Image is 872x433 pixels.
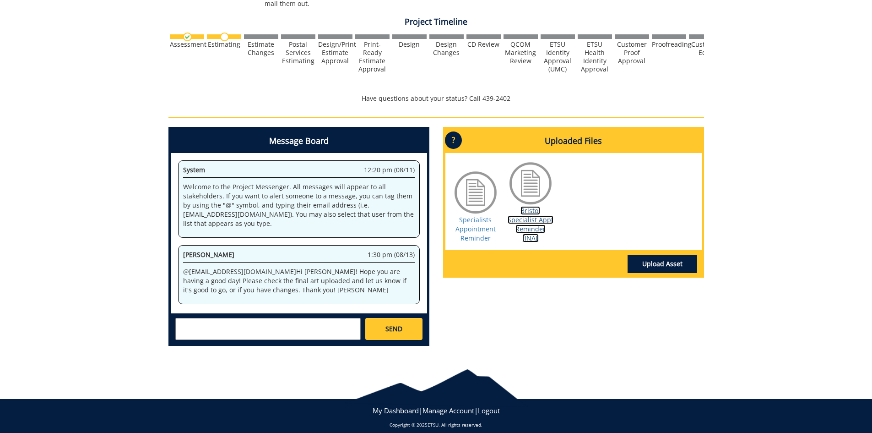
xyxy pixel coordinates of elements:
div: Customer Edits [689,40,723,57]
span: [PERSON_NAME] [183,250,234,259]
div: Design Changes [429,40,464,57]
p: Welcome to the Project Messenger. All messages will appear to all stakeholders. If you want to al... [183,182,415,228]
div: Design [392,40,427,49]
p: ? [445,132,462,149]
a: Manage Account [422,406,474,415]
h4: Project Timeline [168,17,704,27]
div: Print-Ready Estimate Approval [355,40,390,73]
div: Assessment [170,40,204,49]
div: QCOM Marketing Review [504,40,538,65]
div: CD Review [466,40,501,49]
span: SEND [385,324,402,334]
a: Logout [478,406,500,415]
span: 1:30 pm (08/13) [368,250,415,259]
a: ETSU [428,422,439,428]
textarea: messageToSend [175,318,361,340]
div: ETSU Health Identity Approval [578,40,612,73]
h4: Message Board [171,129,427,153]
a: My Dashboard [373,406,419,415]
div: Estimating [207,40,241,49]
img: checkmark [183,33,192,41]
div: ETSU Identity Approval (UMC) [541,40,575,73]
div: Customer Proof Approval [615,40,649,65]
a: Bristol Specialist Appt Reminder fINAL [508,206,553,242]
div: Estimate Changes [244,40,278,57]
span: 12:20 pm (08/11) [364,165,415,175]
div: Proofreading [652,40,686,49]
p: @ [EMAIL_ADDRESS][DOMAIN_NAME] Hi [PERSON_NAME]! Hope you are having a good day! Please check the... [183,267,415,295]
img: no [220,33,229,41]
h4: Uploaded Files [445,129,702,153]
div: Design/Print Estimate Approval [318,40,352,65]
a: Upload Asset [628,255,697,273]
p: Have questions about your status? Call 439-2402 [168,94,704,103]
div: Postal Services Estimating [281,40,315,65]
span: System [183,165,205,174]
a: Specialists Appointment Reminder [455,215,496,242]
a: SEND [365,318,422,340]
